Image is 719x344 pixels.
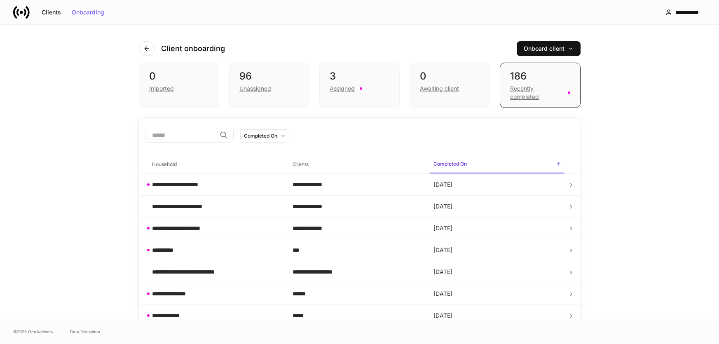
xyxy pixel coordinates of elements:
[427,261,568,283] td: [DATE]
[517,41,581,56] button: Onboard client
[149,84,174,93] div: Imported
[427,196,568,218] td: [DATE]
[510,70,570,83] div: 186
[427,239,568,261] td: [DATE]
[36,6,66,19] button: Clients
[66,6,110,19] button: Onboarding
[330,84,355,93] div: Assigned
[430,156,564,173] span: Completed On
[70,328,101,335] a: Data Disclaimer
[410,63,490,108] div: 0Awaiting client
[239,84,271,93] div: Unassigned
[420,84,459,93] div: Awaiting client
[420,70,480,83] div: 0
[289,156,424,173] span: Clients
[427,305,568,327] td: [DATE]
[510,84,562,101] div: Recently completed
[149,156,283,173] span: Household
[152,160,177,168] h6: Household
[240,129,289,143] button: Completed On
[427,283,568,305] td: [DATE]
[524,46,574,51] div: Onboard client
[244,132,277,140] div: Completed On
[427,174,568,196] td: [DATE]
[13,328,54,335] span: © 2025 OneAdvisory
[161,44,225,54] h4: Client onboarding
[239,70,299,83] div: 96
[149,70,209,83] div: 0
[293,160,309,168] h6: Clients
[72,9,104,15] div: Onboarding
[330,70,389,83] div: 3
[229,63,309,108] div: 96Unassigned
[427,218,568,239] td: [DATE]
[319,63,400,108] div: 3Assigned
[500,63,580,108] div: 186Recently completed
[433,160,467,168] h6: Completed On
[42,9,61,15] div: Clients
[139,63,219,108] div: 0Imported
